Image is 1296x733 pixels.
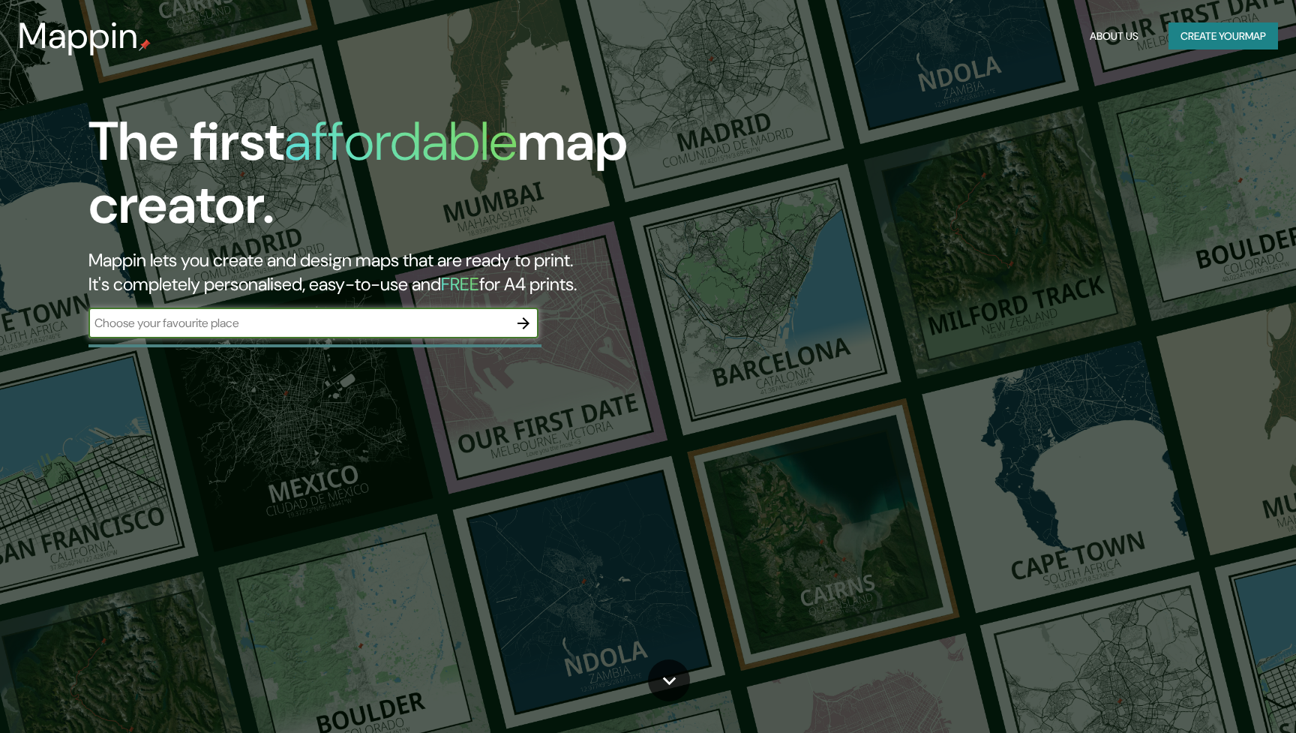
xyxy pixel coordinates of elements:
img: mappin-pin [139,39,151,51]
h1: affordable [284,107,517,176]
h5: FREE [441,272,479,296]
button: Create yourmap [1168,23,1278,50]
h3: Mappin [18,15,139,57]
h2: Mappin lets you create and design maps that are ready to print. It's completely personalised, eas... [88,248,736,296]
input: Choose your favourite place [88,314,508,332]
button: About Us [1084,23,1144,50]
h1: The first map creator. [88,110,736,248]
iframe: Help widget launcher [1162,674,1279,716]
